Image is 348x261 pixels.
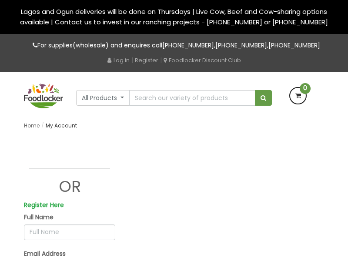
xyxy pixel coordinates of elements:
[131,56,133,64] span: |
[24,224,115,240] input: Full Name
[268,41,320,50] a: [PHONE_NUMBER]
[24,40,324,50] p: For supplies(wholesale) and enquires call , ,
[24,249,66,259] label: Email Address
[300,83,311,94] span: 0
[24,122,40,129] a: Home
[162,41,214,50] a: [PHONE_NUMBER]
[129,90,255,106] input: Search our variety of products
[24,84,63,108] img: FoodLocker
[24,212,54,222] label: Full Name
[107,56,130,64] a: Log in
[24,200,64,210] label: Register Here
[215,41,267,50] a: [PHONE_NUMBER]
[24,178,115,195] h1: OR
[135,56,158,64] a: Register
[76,90,130,106] button: All Products
[164,56,241,64] a: Foodlocker Discount Club
[160,56,162,64] span: |
[20,7,328,27] span: Lagos and Ogun deliveries will be done on Thursdays | Live Cow, Beef and Cow-sharing options avai...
